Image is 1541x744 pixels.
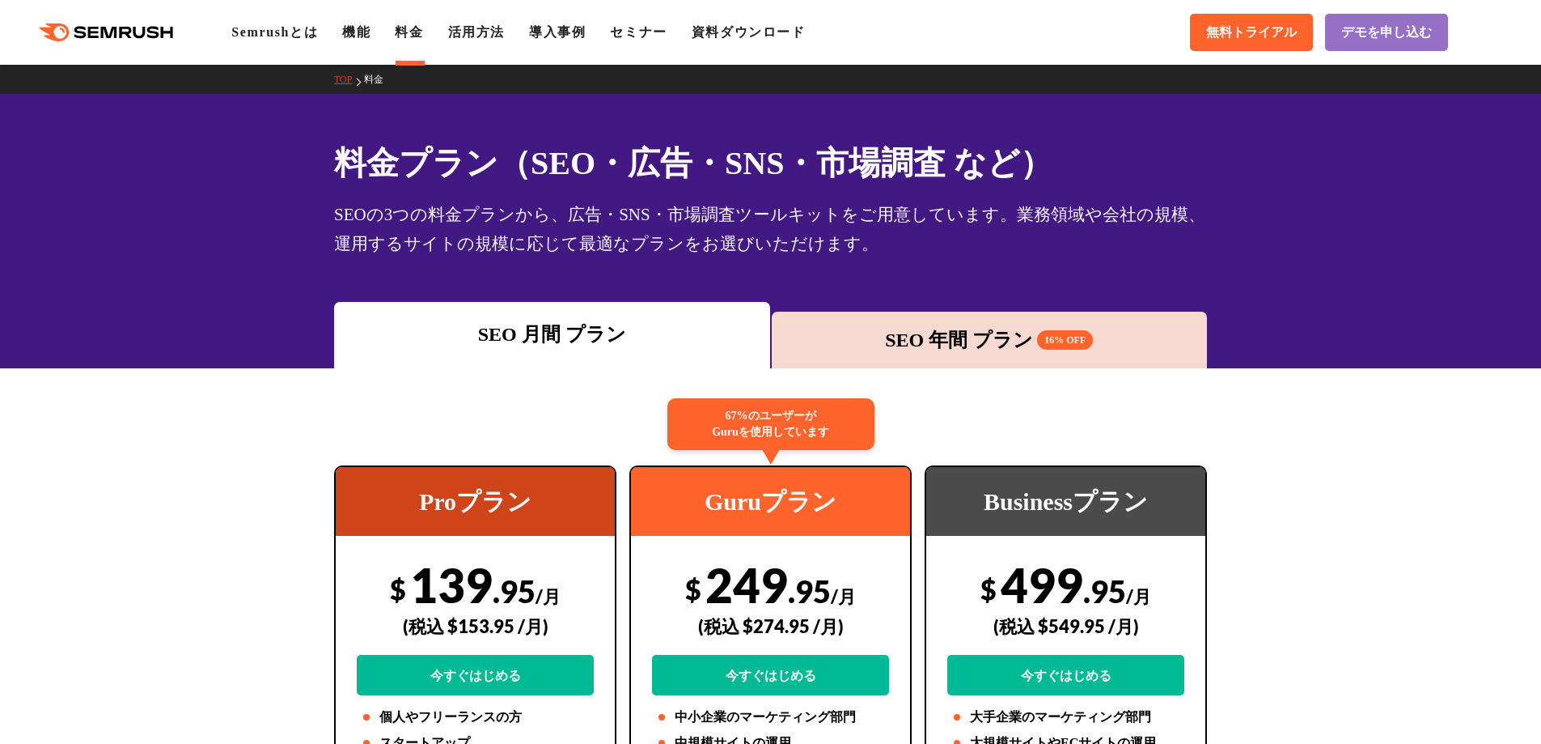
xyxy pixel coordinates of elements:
span: .95 [1083,572,1126,610]
span: /月 [1126,585,1151,607]
span: $ [980,572,997,606]
a: TOP [334,74,364,85]
a: 活用方法 [448,25,505,39]
a: 料金 [395,25,423,39]
a: Semrushとは [231,25,318,39]
div: SEOの3つの料金プランから、広告・SNS・市場調査ツールキットをご用意しています。業務領域や会社の規模、運用するサイトの規模に応じて最適なプランをお選びいただけます。 [334,200,1207,258]
span: 16% OFF [1037,330,1093,350]
a: 資料ダウンロード [692,25,806,39]
a: デモを申し込む [1325,14,1448,51]
a: 無料トライアル [1190,14,1313,51]
div: 499 [947,556,1184,695]
div: (税込 $274.95 /月) [652,597,889,655]
div: Guruプラン [631,467,910,536]
a: 料金 [364,74,396,85]
li: 中小企業のマーケティング部門 [652,708,889,727]
div: (税込 $549.95 /月) [947,597,1184,655]
a: セミナー [610,25,667,39]
span: 無料トライアル [1206,24,1297,41]
div: SEO 月間 プラン [342,320,762,349]
span: /月 [831,585,856,607]
span: $ [685,572,701,606]
a: 導入事例 [529,25,586,39]
a: 今すぐはじめる [357,655,594,695]
h1: 料金プラン（SEO・広告・SNS・市場調査 など） [334,139,1207,187]
div: SEO 年間 プラン [780,325,1200,355]
div: 249 [652,556,889,695]
div: (税込 $153.95 /月) [357,597,594,655]
div: Proプラン [336,467,615,536]
span: デモを申し込む [1341,24,1432,41]
span: .95 [493,572,536,610]
a: 今すぐはじめる [947,655,1184,695]
div: 67%のユーザーが Guruを使用しています [667,398,874,450]
li: 大手企業のマーケティング部門 [947,708,1184,727]
a: 機能 [342,25,370,39]
li: 個人やフリーランスの方 [357,708,594,727]
span: $ [390,572,406,606]
a: 今すぐはじめる [652,655,889,695]
span: .95 [788,572,831,610]
div: Businessプラン [926,467,1205,536]
div: 139 [357,556,594,695]
span: /月 [536,585,561,607]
